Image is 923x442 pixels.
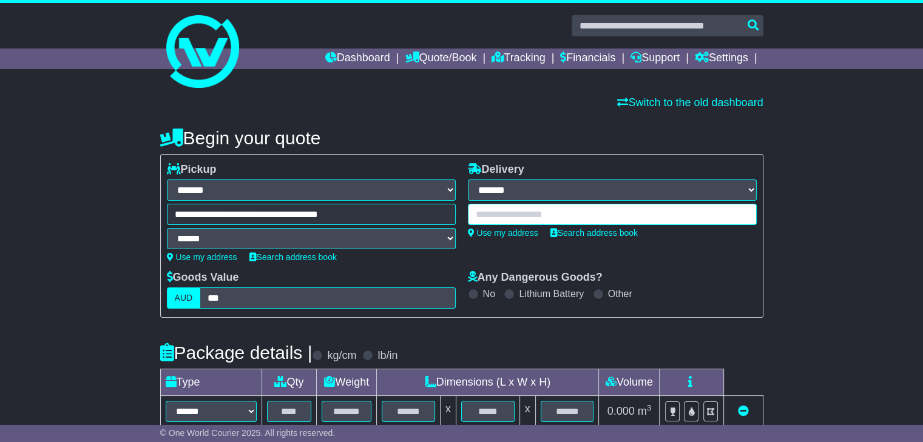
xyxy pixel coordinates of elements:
label: Pickup [167,163,217,176]
td: Dimensions (L x W x H) [377,369,599,396]
sup: 3 [647,403,652,412]
td: x [519,396,535,427]
a: Support [631,49,680,69]
a: Financials [560,49,615,69]
label: Delivery [468,163,524,176]
a: Search address book [249,252,337,262]
td: Qty [262,369,317,396]
a: Quote/Book [405,49,476,69]
label: lb/in [377,349,397,363]
label: No [483,288,495,300]
td: Weight [317,369,377,396]
label: Goods Value [167,271,239,284]
td: x [440,396,456,427]
a: Use my address [167,252,237,262]
label: AUD [167,287,201,309]
span: © One World Courier 2025. All rights reserved. [160,428,336,438]
td: Volume [599,369,660,396]
a: Search address book [550,228,638,238]
a: Remove this item [738,405,749,417]
label: Lithium Battery [519,288,584,300]
span: m [638,405,652,417]
h4: Package details | [160,343,313,363]
a: Tracking [492,49,545,69]
label: Any Dangerous Goods? [468,271,603,284]
a: Use my address [468,228,538,238]
label: kg/cm [327,349,356,363]
label: Other [608,288,632,300]
a: Settings [695,49,748,69]
span: 0.000 [607,405,635,417]
a: Dashboard [325,49,390,69]
a: Switch to the old dashboard [617,96,763,109]
h4: Begin your quote [160,128,763,148]
td: Type [160,369,262,396]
